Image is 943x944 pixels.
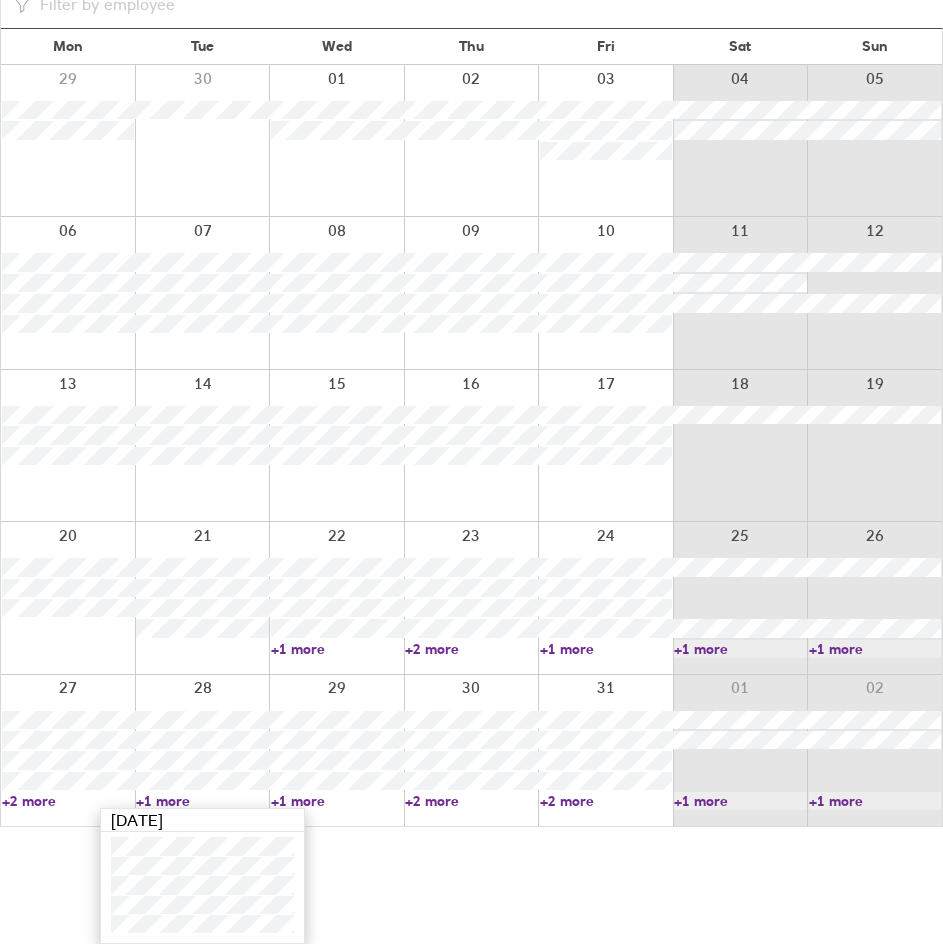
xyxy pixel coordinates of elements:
[405,640,537,658] a: +2 more
[405,792,537,810] a: +2 more
[540,792,672,810] a: +2 more
[729,38,751,54] span: Sat
[101,809,304,832] div: [DATE]
[862,38,888,54] span: Sun
[459,38,484,54] span: Thu
[271,792,403,810] a: +1 more
[674,792,806,810] a: +1 more
[191,38,214,54] span: Tue
[674,640,806,658] a: +1 more
[2,792,134,810] a: +2 more
[136,792,268,810] a: +1 more
[322,38,352,54] span: Wed
[53,38,83,54] span: Mon
[597,38,615,54] span: Fri
[809,792,941,810] a: +1 more
[809,640,941,658] a: +1 more
[540,640,672,658] a: +1 more
[271,640,403,658] a: +1 more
